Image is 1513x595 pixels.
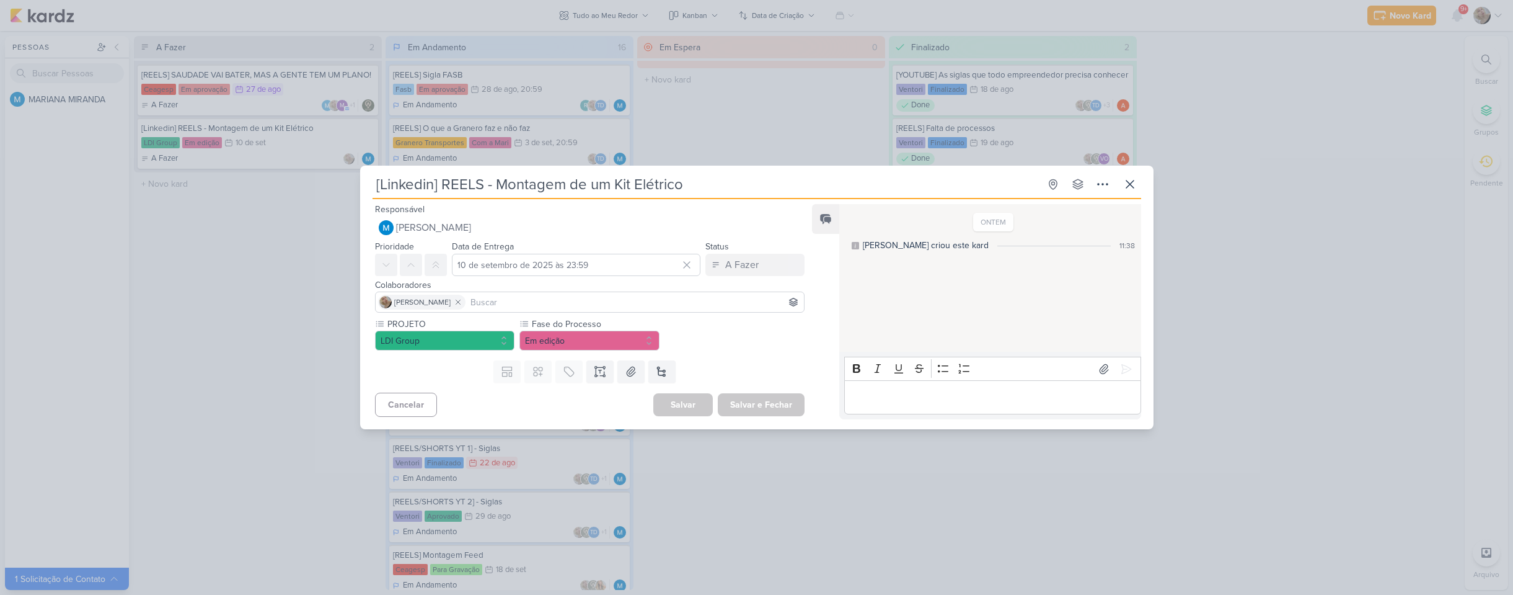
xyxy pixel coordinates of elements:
[396,220,471,235] span: [PERSON_NAME]
[386,318,515,331] label: PROJETO
[394,297,451,308] span: [PERSON_NAME]
[705,254,805,276] button: A Fazer
[375,217,805,239] button: [PERSON_NAME]
[375,331,515,351] button: LDI Group
[375,241,414,252] label: Prioridade
[1119,240,1135,251] div: 11:38
[725,257,759,272] div: A Fazer
[375,279,805,292] div: Colaboradores
[375,393,437,417] button: Cancelar
[844,380,1140,414] div: Editor editing area: main
[379,220,394,235] img: MARIANA MIRANDA
[373,173,1039,195] input: Kard Sem Título
[705,241,729,252] label: Status
[519,331,659,351] button: Em edição
[375,204,425,215] label: Responsável
[844,357,1140,381] div: Editor toolbar
[531,318,659,331] label: Fase do Processo
[863,239,989,252] div: [PERSON_NAME] criou este kard
[379,296,392,308] img: Sarah Violante
[452,254,701,276] input: Select a date
[468,295,802,310] input: Buscar
[452,241,514,252] label: Data de Entrega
